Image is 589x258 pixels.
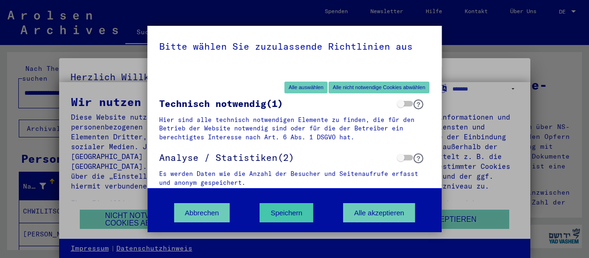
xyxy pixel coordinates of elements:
div: Hier sind alle technisch notwendigen Elemente zu finden, die für den Betrieb der Website notwendi... [159,115,430,141]
button: Alle akzeptieren [343,203,415,222]
button: ? [413,153,423,163]
button: Alle auswählen [284,82,328,93]
div: Es werden Daten wie die Anzahl der Besucher und Seitenaufrufe erfasst und anonym gespeichert. [159,169,430,187]
span: (2) [159,151,294,164]
span: Analyse / Statistiken [159,152,277,163]
button: Abbrechen [174,203,230,222]
button: Alle nicht notwendige Cookies abwählen [329,82,429,93]
div: Bitte wählen Sie zuzulassende Richtlinien aus [159,40,430,53]
button: ? [413,99,423,109]
button: Speichern [260,203,314,222]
